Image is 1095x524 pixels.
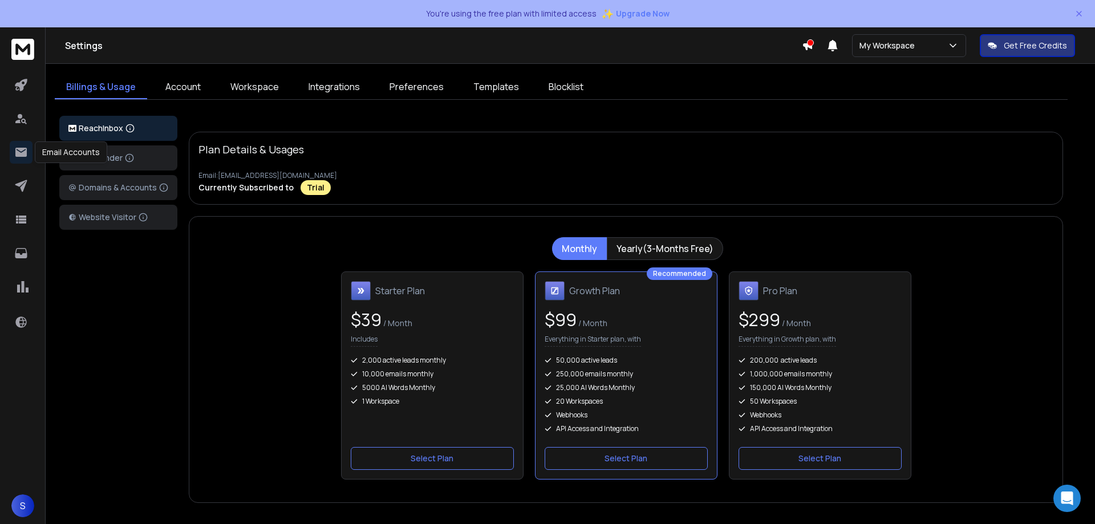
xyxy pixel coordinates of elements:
[577,318,607,328] span: / Month
[351,356,514,365] div: 2,000 active leads monthly
[739,308,780,331] span: $ 299
[297,75,371,99] a: Integrations
[601,2,670,25] button: ✨Upgrade Now
[198,171,1053,180] p: Email: [EMAIL_ADDRESS][DOMAIN_NAME]
[351,383,514,392] div: 5000 AI Words Monthly
[739,424,902,433] div: API Access and Integration
[545,335,641,347] p: Everything in Starter plan, with
[35,141,107,163] div: Email Accounts
[65,39,802,52] h1: Settings
[59,116,177,141] button: ReachInbox
[739,447,902,470] button: Select Plan
[545,397,708,406] div: 20 Workspaces
[198,141,304,157] p: Plan Details & Usages
[616,8,670,19] span: Upgrade Now
[739,369,902,379] div: 1,000,000 emails monthly
[351,447,514,470] button: Select Plan
[545,383,708,392] div: 25,000 AI Words Monthly
[351,308,382,331] span: $ 39
[11,494,34,517] button: S
[569,284,620,298] h1: Growth Plan
[647,267,712,280] div: Recommended
[462,75,530,99] a: Templates
[154,75,212,99] a: Account
[59,175,177,200] button: Domains & Accounts
[545,424,708,433] div: API Access and Integration
[780,318,811,328] span: / Month
[351,369,514,379] div: 10,000 emails monthly
[59,205,177,230] button: Website Visitor
[980,34,1075,57] button: Get Free Credits
[739,411,902,420] div: Webhooks
[59,145,177,170] button: Lead Finder
[426,8,597,19] p: You're using the free plan with limited access
[601,6,614,22] span: ✨
[219,75,290,99] a: Workspace
[763,284,797,298] h1: Pro Plan
[607,237,723,260] button: Yearly(3-Months Free)
[739,397,902,406] div: 50 Workspaces
[545,411,708,420] div: Webhooks
[545,356,708,365] div: 50,000 active leads
[545,281,565,300] img: Growth Plan icon
[68,125,76,132] img: logo
[378,75,455,99] a: Preferences
[198,182,294,193] p: Currently Subscribed to
[1004,40,1067,51] p: Get Free Credits
[1053,485,1081,512] div: Open Intercom Messenger
[859,40,919,51] p: My Workspace
[351,281,371,300] img: Starter Plan icon
[545,308,577,331] span: $ 99
[739,335,836,347] p: Everything in Growth plan, with
[545,447,708,470] button: Select Plan
[55,75,147,99] a: Billings & Usage
[351,335,378,347] p: Includes
[537,75,595,99] a: Blocklist
[739,281,759,300] img: Pro Plan icon
[382,318,412,328] span: / Month
[351,397,514,406] div: 1 Workspace
[739,383,902,392] div: 150,000 AI Words Monthly
[375,284,425,298] h1: Starter Plan
[739,356,902,365] div: 200,000 active leads
[301,180,331,195] div: Trial
[552,237,607,260] button: Monthly
[545,369,708,379] div: 250,000 emails monthly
